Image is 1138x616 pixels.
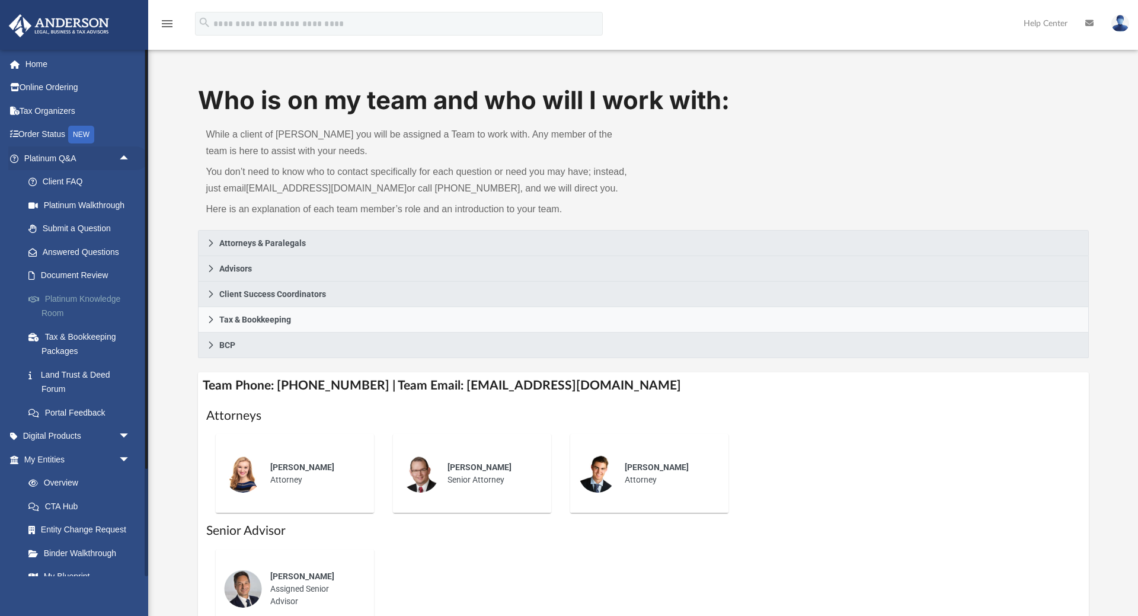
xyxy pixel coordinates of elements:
div: Assigned Senior Advisor [262,562,366,616]
a: Overview [17,471,148,495]
h4: Team Phone: [PHONE_NUMBER] | Team Email: [EMAIL_ADDRESS][DOMAIN_NAME] [198,372,1089,399]
span: Tax & Bookkeeping [219,315,291,324]
a: Portal Feedback [17,401,148,425]
a: Order StatusNEW [8,123,148,147]
span: [PERSON_NAME] [270,462,334,472]
span: Advisors [219,264,252,273]
img: thumbnail [578,455,616,493]
a: Land Trust & Deed Forum [17,363,148,401]
span: arrow_drop_down [119,425,142,449]
div: Attorney [616,453,720,494]
a: My Blueprint [17,565,142,589]
a: Submit a Question [17,217,148,241]
h1: Senior Advisor [206,522,1081,540]
a: Client FAQ [17,170,148,194]
p: While a client of [PERSON_NAME] you will be assigned a Team to work with. Any member of the team ... [206,126,635,159]
a: menu [160,23,174,31]
div: NEW [68,126,94,143]
h1: Who is on my team and who will I work with: [198,83,1089,118]
a: BCP [198,333,1089,358]
a: Platinum Walkthrough [17,193,148,217]
span: [PERSON_NAME] [270,572,334,581]
a: Tax & Bookkeeping Packages [17,325,148,363]
a: Tax Organizers [8,99,148,123]
span: [PERSON_NAME] [447,462,512,472]
a: Answered Questions [17,240,148,264]
a: CTA Hub [17,494,148,518]
div: Attorney [262,453,366,494]
a: My Entitiesarrow_drop_down [8,448,148,471]
a: Digital Productsarrow_drop_down [8,425,148,448]
span: arrow_drop_down [119,448,142,472]
span: Client Success Coordinators [219,290,326,298]
a: [EMAIL_ADDRESS][DOMAIN_NAME] [246,183,407,193]
a: Platinum Knowledge Room [17,287,148,325]
img: thumbnail [224,570,262,608]
i: search [198,16,211,29]
a: Home [8,52,148,76]
div: Senior Attorney [439,453,543,494]
img: User Pic [1111,15,1129,32]
span: arrow_drop_up [119,146,142,171]
i: menu [160,17,174,31]
a: Tax & Bookkeeping [198,307,1089,333]
img: thumbnail [224,455,262,493]
a: Entity Change Request [17,518,148,542]
span: Attorneys & Paralegals [219,239,306,247]
a: Attorneys & Paralegals [198,230,1089,256]
img: thumbnail [401,455,439,493]
a: Platinum Q&Aarrow_drop_up [8,146,148,170]
a: Client Success Coordinators [198,282,1089,307]
h1: Attorneys [206,407,1081,425]
span: [PERSON_NAME] [625,462,689,472]
a: Online Ordering [8,76,148,100]
a: Advisors [198,256,1089,282]
a: Binder Walkthrough [17,541,148,565]
p: You don’t need to know who to contact specifically for each question or need you may have; instea... [206,164,635,197]
a: Document Review [17,264,148,288]
p: Here is an explanation of each team member’s role and an introduction to your team. [206,201,635,218]
img: Anderson Advisors Platinum Portal [5,14,113,37]
span: BCP [219,341,235,349]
